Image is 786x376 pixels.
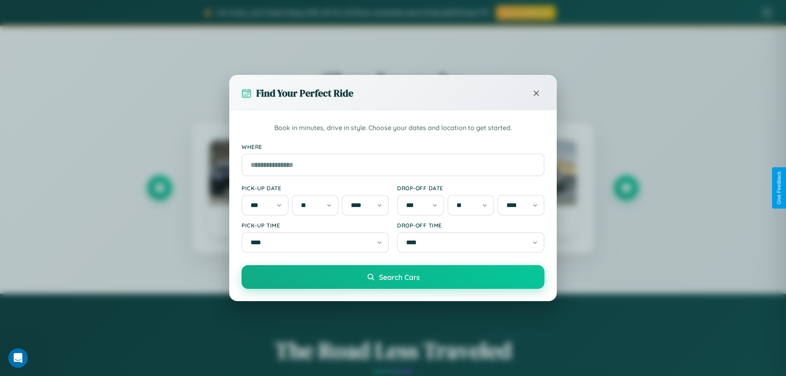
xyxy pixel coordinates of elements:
label: Pick-up Time [242,222,389,229]
button: Search Cars [242,265,544,289]
label: Drop-off Date [397,185,544,191]
h3: Find Your Perfect Ride [256,86,353,100]
label: Drop-off Time [397,222,544,229]
span: Search Cars [379,272,420,281]
p: Book in minutes, drive in style. Choose your dates and location to get started. [242,123,544,133]
label: Pick-up Date [242,185,389,191]
label: Where [242,143,544,150]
